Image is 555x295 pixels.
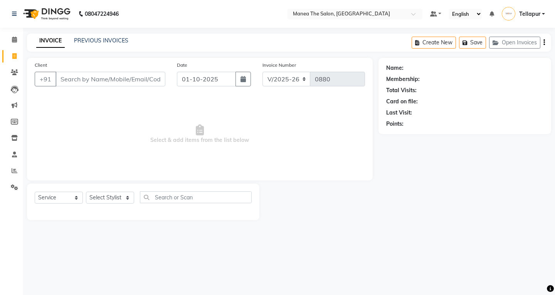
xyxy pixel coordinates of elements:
[140,191,252,203] input: Search or Scan
[502,7,515,20] img: Tellapur
[386,120,404,128] div: Points:
[55,72,165,86] input: Search by Name/Mobile/Email/Code
[489,37,540,49] button: Open Invoices
[386,64,404,72] div: Name:
[262,62,296,69] label: Invoice Number
[35,62,47,69] label: Client
[386,75,420,83] div: Membership:
[459,37,486,49] button: Save
[386,109,412,117] div: Last Visit:
[35,96,365,173] span: Select & add items from the list below
[36,34,65,48] a: INVOICE
[386,86,417,94] div: Total Visits:
[20,3,72,25] img: logo
[74,37,128,44] a: PREVIOUS INVOICES
[85,3,119,25] b: 08047224946
[177,62,187,69] label: Date
[519,10,540,18] span: Tellapur
[386,98,418,106] div: Card on file:
[412,37,456,49] button: Create New
[35,72,56,86] button: +91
